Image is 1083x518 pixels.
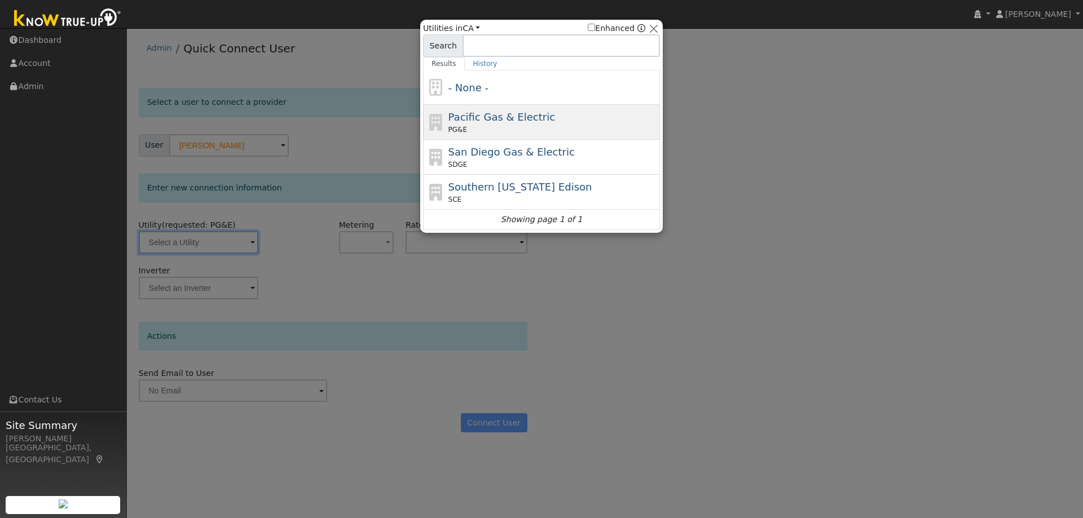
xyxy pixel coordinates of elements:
[448,146,575,158] span: San Diego Gas & Electric
[59,499,68,508] img: retrieve
[448,160,468,170] span: SDGE
[448,181,592,193] span: Southern [US_STATE] Edison
[6,433,121,445] div: [PERSON_NAME]
[588,23,635,34] label: Enhanced
[463,24,480,33] a: CA
[1005,10,1071,19] span: [PERSON_NAME]
[423,23,480,34] span: Utilities in
[501,214,582,225] i: Showing page 1 of 1
[6,442,121,466] div: [GEOGRAPHIC_DATA], [GEOGRAPHIC_DATA]
[6,418,121,433] span: Site Summary
[465,57,506,70] a: History
[448,125,467,135] span: PG&E
[448,111,555,123] span: Pacific Gas & Electric
[448,82,488,94] span: - None -
[95,455,105,464] a: Map
[588,23,645,34] span: Show enhanced providers
[588,24,595,31] input: Enhanced
[423,57,465,70] a: Results
[8,6,127,32] img: Know True-Up
[637,24,645,33] a: Enhanced Providers
[423,34,463,57] span: Search
[448,194,462,205] span: SCE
